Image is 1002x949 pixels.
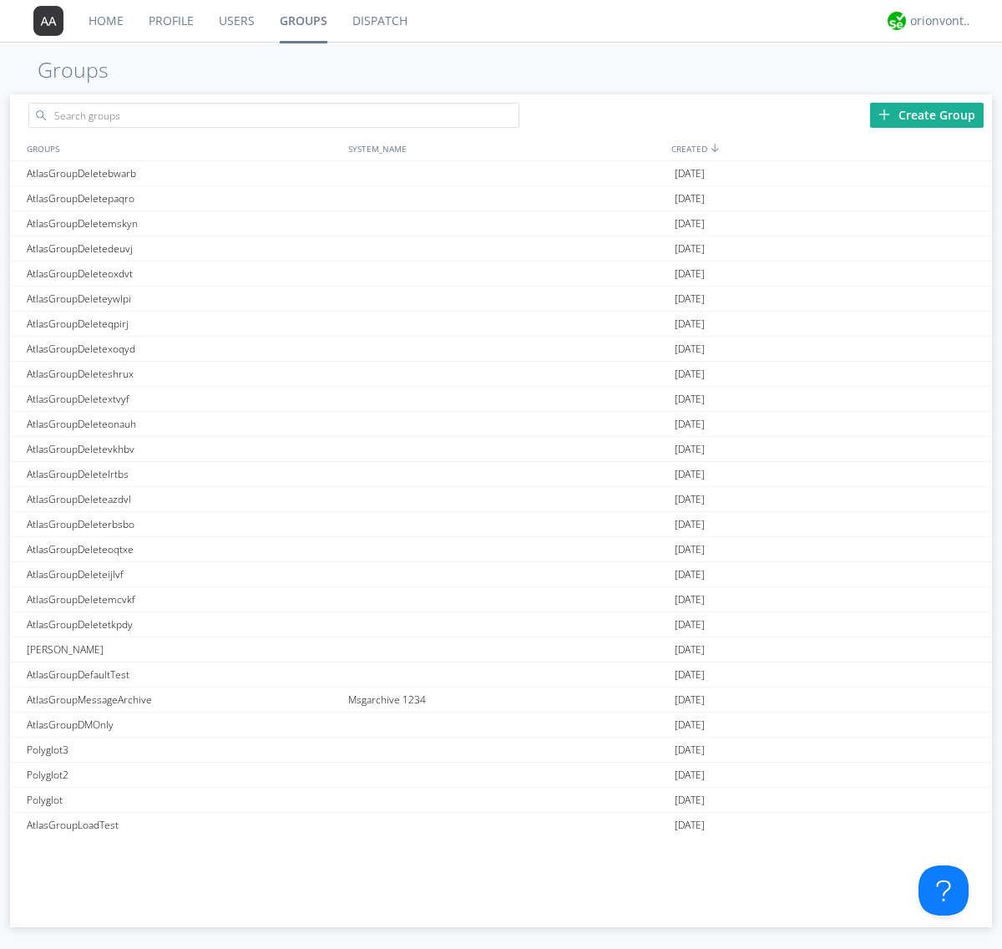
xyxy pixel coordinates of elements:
a: AtlasGroupDeleteoxdvt[DATE] [10,261,992,287]
div: AtlasGroupMessageArchive [23,688,344,712]
a: AtlasGroupDeletemskyn[DATE] [10,211,992,236]
div: AtlasGroupDeletexoqyd [23,337,344,361]
div: Polyglot2 [23,763,344,787]
div: AtlasGroupDeletelrtbs [23,462,344,486]
div: AtlasGroupLoadTest [23,813,344,837]
span: [DATE] [675,813,705,838]
span: [DATE] [675,537,705,562]
span: [DATE] [675,587,705,612]
span: [DATE] [675,637,705,662]
span: [DATE] [675,261,705,287]
div: orionvontas+atlas+automation+org2 [910,13,973,29]
span: [DATE] [675,788,705,813]
a: AtlasGroupDeletevkhbv[DATE] [10,437,992,462]
span: [DATE] [675,512,705,537]
div: CREATED [667,136,992,160]
a: AtlasGroupDefaultTest[DATE] [10,662,992,688]
span: [DATE] [675,462,705,487]
div: AtlasGroupDeleteazdvl [23,487,344,511]
div: AtlasGroupDeleteoqtxe [23,537,344,561]
div: AtlasGroupDefaultTest [23,662,344,687]
a: AtlasGroupDeleteijlvf[DATE] [10,562,992,587]
a: AtlasGroupDeletetkpdy[DATE] [10,612,992,637]
div: AtlasGroupDeleteonauh [23,412,344,436]
div: AtlasGroupDeleteqpirj [23,312,344,336]
a: AtlasGroupDeleteoqtxe[DATE] [10,537,992,562]
div: AtlasGroupDeletemcvkf [23,587,344,612]
a: AtlasGroupDeletextvyf[DATE] [10,387,992,412]
a: AtlasGroupDeletexoqyd[DATE] [10,337,992,362]
a: AtlasGroupDMOnly[DATE] [10,713,992,738]
input: Search groups [28,103,519,128]
a: AtlasGroupDeletemcvkf[DATE] [10,587,992,612]
span: [DATE] [675,562,705,587]
span: [DATE] [675,161,705,186]
img: plus.svg [878,109,890,120]
a: AtlasGroupDeleteywlpi[DATE] [10,287,992,312]
a: AtlasGroupDeleterbsbo[DATE] [10,512,992,537]
a: AtlasGroupDeleteshrux[DATE] [10,362,992,387]
span: [DATE] [675,412,705,437]
div: AtlasGroupDeleteijlvf [23,562,344,586]
a: Polyglot2[DATE] [10,763,992,788]
a: AtlasGroupDeletedeuvj[DATE] [10,236,992,261]
div: [PERSON_NAME] [23,637,344,662]
span: [DATE] [675,387,705,412]
div: AtlasGroupDeletextvyf [23,387,344,411]
div: AtlasGroupDeletemskyn [23,211,344,236]
div: Create Group [870,103,984,128]
div: GROUPS [23,136,340,160]
div: AtlasGroupDeletevkhbv [23,437,344,461]
div: AtlasGroupDeleterbsbo [23,512,344,536]
span: [DATE] [675,337,705,362]
span: [DATE] [675,688,705,713]
span: [DATE] [675,211,705,236]
a: AtlasGroupDeletebwarb[DATE] [10,161,992,186]
div: AtlasGroupDeletetkpdy [23,612,344,637]
span: [DATE] [675,287,705,312]
a: AtlasGroupDeleteonauh[DATE] [10,412,992,437]
div: AtlasGroupDeleteywlpi [23,287,344,311]
span: [DATE] [675,362,705,387]
span: [DATE] [675,662,705,688]
a: AtlasGroupDeleteazdvl[DATE] [10,487,992,512]
a: AtlasGroupLoadTest[DATE] [10,813,992,838]
a: AtlasGroupDeleteqpirj[DATE] [10,312,992,337]
div: AtlasGroupDeletepaqro [23,186,344,211]
img: 373638.png [33,6,63,36]
span: [DATE] [675,236,705,261]
iframe: Toggle Customer Support [918,865,969,916]
span: [DATE] [675,763,705,788]
span: [DATE] [675,487,705,512]
div: SYSTEM_NAME [344,136,667,160]
a: [PERSON_NAME][DATE] [10,637,992,662]
div: Polyglot3 [23,738,344,762]
span: [DATE] [675,186,705,211]
a: Polyglot[DATE] [10,788,992,813]
div: AtlasGroupDeleteshrux [23,362,344,386]
a: AtlasGroupDeletepaqro[DATE] [10,186,992,211]
a: AtlasGroupMessageArchiveMsgarchive 1234[DATE] [10,688,992,713]
div: Msgarchive 1234 [344,688,671,712]
div: AtlasGroupDeletedeuvj [23,236,344,261]
span: [DATE] [675,713,705,738]
div: AtlasGroupDMOnly [23,713,344,737]
div: AtlasGroupDeletebwarb [23,161,344,185]
a: AtlasGroupDeletelrtbs[DATE] [10,462,992,487]
span: [DATE] [675,738,705,763]
a: Polyglot3[DATE] [10,738,992,763]
div: Polyglot [23,788,344,812]
img: 29d36aed6fa347d5a1537e7736e6aa13 [888,12,906,30]
span: [DATE] [675,312,705,337]
span: [DATE] [675,437,705,462]
span: [DATE] [675,612,705,637]
div: AtlasGroupDeleteoxdvt [23,261,344,286]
